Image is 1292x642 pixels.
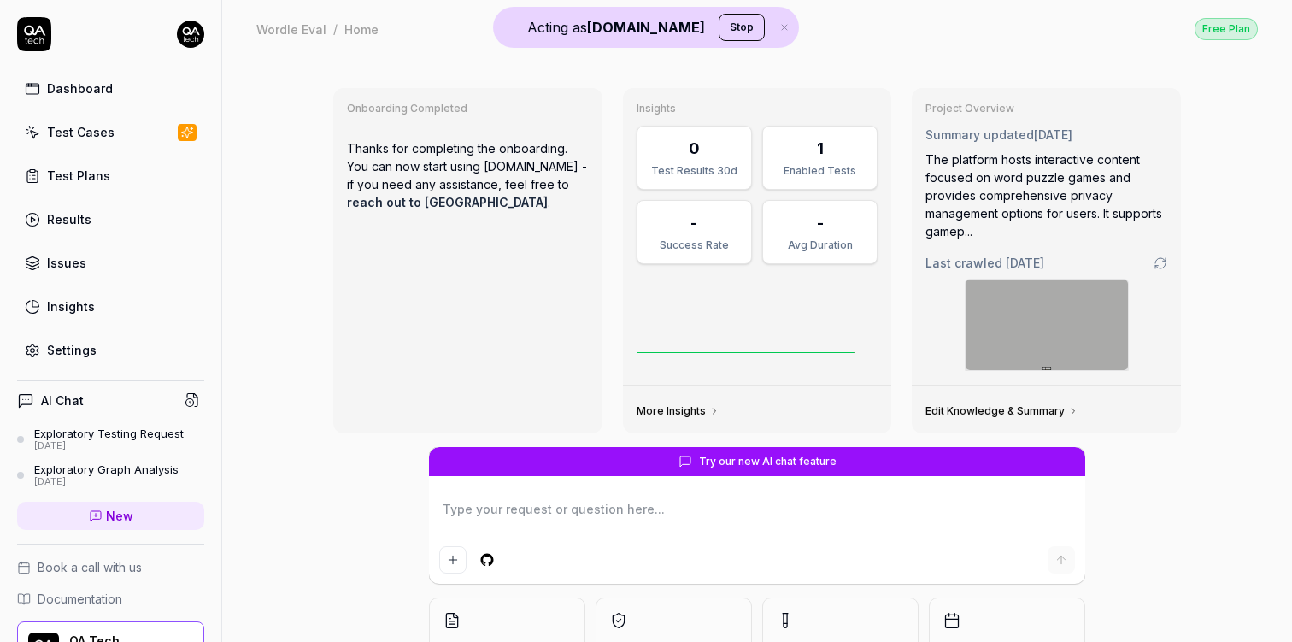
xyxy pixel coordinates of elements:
[17,203,204,236] a: Results
[34,440,184,452] div: [DATE]
[106,507,133,525] span: New
[17,558,204,576] a: Book a call with us
[17,115,204,149] a: Test Cases
[256,21,326,38] div: Wordle Eval
[925,127,1034,142] span: Summary updated
[689,137,700,160] div: 0
[17,333,204,367] a: Settings
[344,21,379,38] div: Home
[47,210,91,228] div: Results
[773,238,866,253] div: Avg Duration
[1154,256,1167,270] a: Go to crawling settings
[439,546,467,574] button: Add attachment
[817,211,824,234] div: -
[177,21,204,48] img: 7ccf6c19-61ad-4a6c-8811-018b02a1b829.jpg
[347,102,589,115] h3: Onboarding Completed
[47,254,86,272] div: Issues
[47,123,115,141] div: Test Cases
[34,476,179,488] div: [DATE]
[38,558,142,576] span: Book a call with us
[773,163,866,179] div: Enabled Tests
[648,238,741,253] div: Success Rate
[17,590,204,608] a: Documentation
[38,590,122,608] span: Documentation
[41,392,84,409] h4: AI Chat
[648,163,741,179] div: Test Results 30d
[17,246,204,280] a: Issues
[699,454,837,469] span: Try our new AI chat feature
[34,427,184,440] div: Exploratory Testing Request
[925,404,1078,418] a: Edit Knowledge & Summary
[17,427,204,452] a: Exploratory Testing Request[DATE]
[347,126,589,225] p: Thanks for completing the onboarding. You can now start using [DOMAIN_NAME] - if you need any ass...
[17,159,204,192] a: Test Plans
[925,102,1167,115] h3: Project Overview
[47,341,97,359] div: Settings
[34,462,179,476] div: Exploratory Graph Analysis
[637,102,878,115] h3: Insights
[1034,127,1072,142] time: [DATE]
[925,150,1167,240] div: The platform hosts interactive content focused on word puzzle games and provides comprehensive pr...
[47,297,95,315] div: Insights
[1195,17,1258,40] button: Free Plan
[719,14,765,41] button: Stop
[17,502,204,530] a: New
[1006,256,1044,270] time: [DATE]
[347,195,548,209] a: reach out to [GEOGRAPHIC_DATA]
[966,280,1128,370] img: Screenshot
[690,211,697,234] div: -
[925,254,1044,272] span: Last crawled
[47,167,110,185] div: Test Plans
[17,462,204,488] a: Exploratory Graph Analysis[DATE]
[47,80,113,97] div: Dashboard
[17,290,204,323] a: Insights
[333,21,338,38] div: /
[817,137,824,160] div: 1
[1195,18,1258,40] div: Free Plan
[637,404,719,418] a: More Insights
[17,72,204,105] a: Dashboard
